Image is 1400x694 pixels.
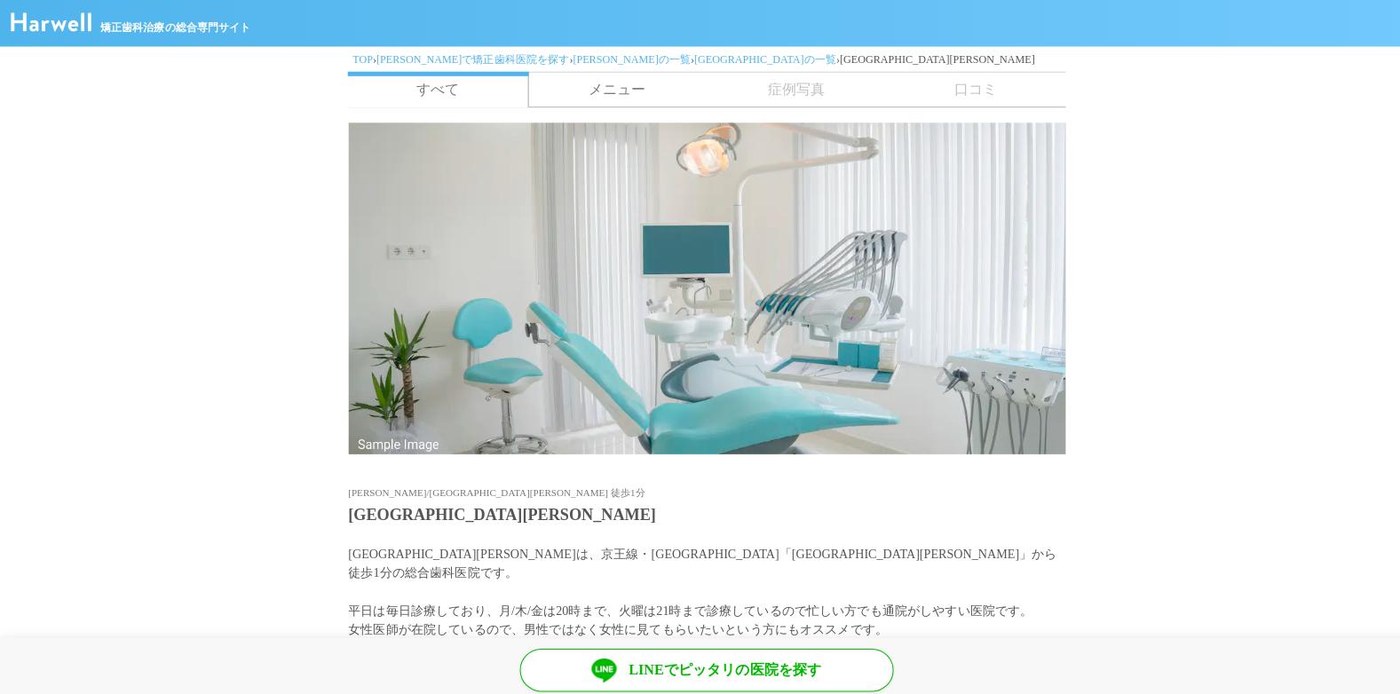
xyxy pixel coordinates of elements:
a: TOP [350,52,369,65]
span: 口コミ [878,72,1056,106]
div: [PERSON_NAME]/[GEOGRAPHIC_DATA][PERSON_NAME] 徒歩1分 [345,478,1056,498]
p: [GEOGRAPHIC_DATA][PERSON_NAME]は、京王線・[GEOGRAPHIC_DATA]「[GEOGRAPHIC_DATA][PERSON_NAME]」から徒歩1分の総合歯科医... [345,540,1056,577]
a: LINEでピッタリの医院を探す [515,643,885,685]
a: [PERSON_NAME]で矯正歯科医院を探す [373,52,564,65]
a: [PERSON_NAME]の一覧 [567,52,684,65]
span: [GEOGRAPHIC_DATA][PERSON_NAME] [832,52,1025,65]
span: 矯正歯科治療の総合専門サイト [99,20,249,35]
span: 症例写真 [700,72,878,106]
h1: [GEOGRAPHIC_DATA][PERSON_NAME] [345,498,1056,522]
a: メニュー [523,72,700,106]
div: › › › › [345,46,1056,71]
img: サンプル写真 [354,435,434,447]
a: [GEOGRAPHIC_DATA]の一覧 [688,52,828,65]
img: ハーウェル [11,12,91,31]
p: 平日は毎日診療しており、月/木/金は20時まで、火曜は21時まで診療しているので忙しい方でも通院がしやすい医院です。 女性医師が在院しているので、男性ではなく女性に見てもらいたいという方にもオス... [345,595,1056,633]
a: すべて [344,71,524,106]
img: クリニックのイメージ写真 [345,122,1056,450]
a: ハーウェル [11,19,91,34]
